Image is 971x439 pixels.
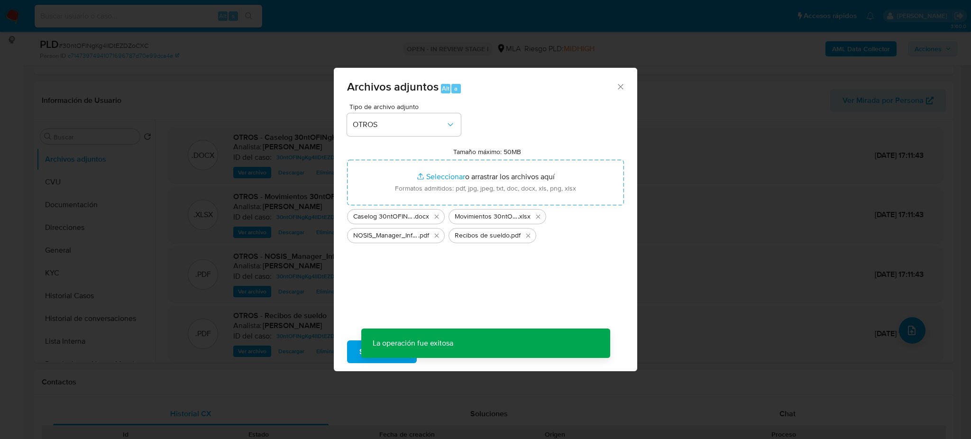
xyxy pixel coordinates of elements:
span: Subir archivo [359,341,404,362]
button: Eliminar NOSIS_Manager_InformeIndividual_27931702993_654924_20250916094720.pdf [431,230,442,241]
span: NOSIS_Manager_InformeIndividual_27931702993_654924_20250916094720 [353,231,418,240]
span: .xlsx [518,212,531,221]
button: Cerrar [616,82,624,91]
button: Subir archivo [347,340,417,363]
button: Eliminar Recibos de sueldo.pdf [522,230,534,241]
span: Caselog 30ntOFINgKg4lIDtEZDZoCXC_2025_08_18_14_44_27 [353,212,413,221]
span: .pdf [510,231,521,240]
span: Cancelar [433,341,464,362]
p: La operación fue exitosa [361,329,465,358]
ul: Archivos seleccionados [347,205,624,243]
span: Tipo de archivo adjunto [349,103,463,110]
span: a [454,84,458,93]
button: Eliminar Movimientos 30ntOFINgKg4lIDtEZDZoCXC.xlsx [532,211,544,222]
span: Archivos adjuntos [347,78,439,95]
span: .docx [413,212,429,221]
button: Eliminar Caselog 30ntOFINgKg4lIDtEZDZoCXC_2025_08_18_14_44_27.docx [431,211,442,222]
span: Recibos de sueldo [455,231,510,240]
span: Movimientos 30ntOFINgKg4lIDtEZDZoCXC [455,212,518,221]
label: Tamaño máximo: 50MB [453,147,521,156]
span: OTROS [353,120,446,129]
span: Alt [442,84,449,93]
button: OTROS [347,113,461,136]
span: .pdf [418,231,429,240]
